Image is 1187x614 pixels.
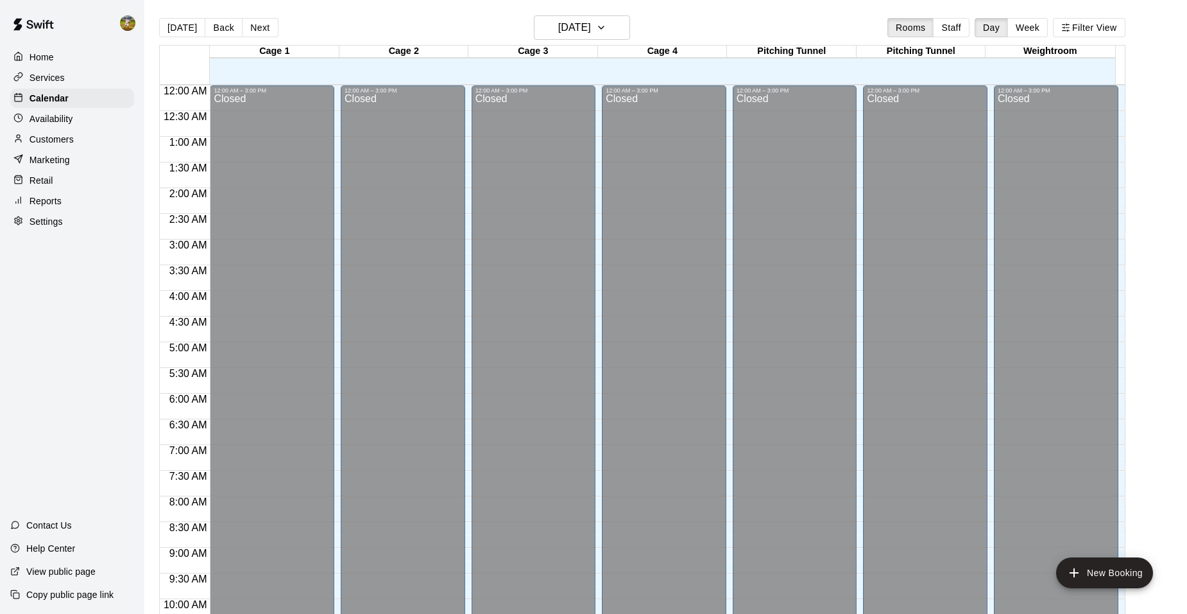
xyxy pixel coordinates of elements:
[166,188,210,199] span: 2:00 AM
[166,574,210,584] span: 9:30 AM
[10,191,134,211] a: Reports
[1007,18,1048,37] button: Week
[867,87,984,94] div: 12:00 AM – 3:00 PM
[345,87,461,94] div: 12:00 AM – 3:00 PM
[214,87,330,94] div: 12:00 AM – 3:00 PM
[166,419,210,430] span: 6:30 AM
[166,240,210,250] span: 3:00 AM
[26,565,96,578] p: View public page
[475,87,592,94] div: 12:00 AM – 3:00 PM
[727,46,857,58] div: Pitching Tunnel
[887,18,934,37] button: Rooms
[468,46,598,58] div: Cage 3
[166,342,210,353] span: 5:00 AM
[120,15,135,31] img: Jhonny Montoya
[933,18,969,37] button: Staff
[166,162,210,173] span: 1:30 AM
[26,519,72,532] p: Contact Us
[166,368,210,379] span: 5:30 AM
[10,150,134,170] a: Marketing
[606,87,722,94] div: 12:00 AM – 3:00 PM
[598,46,728,58] div: Cage 4
[10,212,134,231] a: Settings
[10,48,134,67] a: Home
[30,133,74,146] p: Customers
[166,548,210,559] span: 9:00 AM
[159,18,205,37] button: [DATE]
[30,112,73,125] p: Availability
[339,46,469,58] div: Cage 2
[558,19,591,37] h6: [DATE]
[242,18,278,37] button: Next
[30,153,70,166] p: Marketing
[1056,557,1153,588] button: add
[975,18,1008,37] button: Day
[160,111,210,122] span: 12:30 AM
[1053,18,1125,37] button: Filter View
[166,522,210,533] span: 8:30 AM
[26,542,75,555] p: Help Center
[160,599,210,610] span: 10:00 AM
[986,46,1115,58] div: Weightroom
[166,496,210,507] span: 8:00 AM
[30,215,63,228] p: Settings
[205,18,243,37] button: Back
[166,291,210,302] span: 4:00 AM
[998,87,1114,94] div: 12:00 AM – 3:00 PM
[857,46,986,58] div: Pitching Tunnel
[10,68,134,87] a: Services
[534,15,630,40] button: [DATE]
[166,445,210,456] span: 7:00 AM
[166,214,210,225] span: 2:30 AM
[737,87,853,94] div: 12:00 AM – 3:00 PM
[166,317,210,328] span: 4:30 AM
[10,89,134,108] a: Calendar
[30,92,69,105] p: Calendar
[30,195,62,207] p: Reports
[117,10,144,36] div: Jhonny Montoya
[30,71,65,84] p: Services
[166,137,210,148] span: 1:00 AM
[166,394,210,405] span: 6:00 AM
[166,471,210,482] span: 7:30 AM
[10,109,134,128] a: Availability
[166,265,210,276] span: 3:30 AM
[30,174,53,187] p: Retail
[160,85,210,96] span: 12:00 AM
[30,51,54,64] p: Home
[210,46,339,58] div: Cage 1
[26,588,114,601] p: Copy public page link
[10,130,134,149] a: Customers
[10,171,134,190] a: Retail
